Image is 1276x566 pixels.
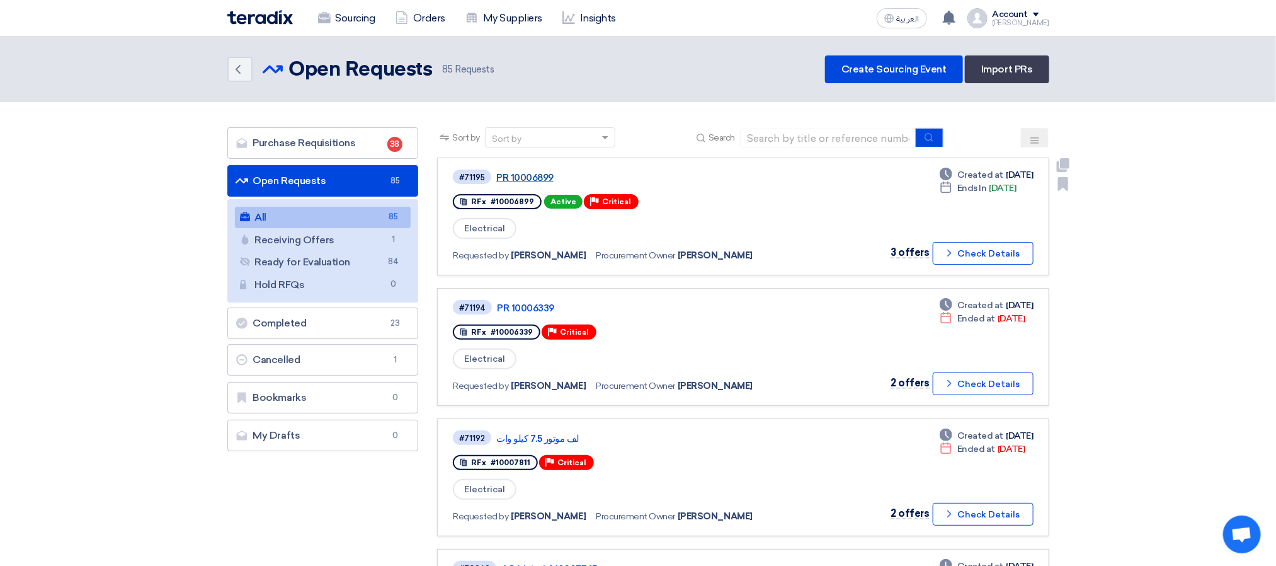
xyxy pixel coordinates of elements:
span: Ended at [957,442,995,456]
span: العربية [897,14,920,23]
span: 23 [387,317,402,330]
span: #10006339 [491,328,533,337]
a: Create Sourcing Event [825,55,963,83]
span: #10006899 [491,197,534,206]
div: Open chat [1223,516,1261,553]
span: [PERSON_NAME] [678,379,753,393]
a: Insights [552,4,626,32]
span: RFx [471,328,486,337]
span: 2 offers [891,377,929,389]
div: Sort by [492,132,521,146]
span: 0 [387,429,402,442]
span: Ends In [957,182,987,195]
span: 85 [442,64,452,75]
a: لف موتور 7.5 كيلو وات [496,433,811,444]
a: Orders [385,4,455,32]
button: Check Details [933,242,1034,265]
span: [PERSON_NAME] [678,249,753,262]
a: Purchase Requisitions38 [227,127,419,159]
span: Procurement Owner [596,379,675,393]
div: #71195 [459,173,485,182]
img: profile_test.png [967,8,988,28]
button: Check Details [933,373,1034,395]
a: Open Requests85 [227,165,419,197]
a: My Drafts0 [227,420,419,451]
a: Completed23 [227,308,419,339]
span: Search [709,131,735,144]
span: #10007811 [491,458,530,467]
a: Hold RFQs [235,274,411,296]
span: Sort by [452,131,480,144]
div: [DATE] [940,429,1033,442]
a: All [235,207,411,228]
div: [DATE] [940,299,1033,312]
a: Sourcing [308,4,385,32]
span: 38 [387,137,402,152]
div: #71192 [459,434,485,442]
span: 85 [385,211,401,224]
a: PR 10006339 [497,303,812,314]
img: Teradix logo [227,10,293,25]
span: Created at [957,168,1003,182]
div: Account [993,9,1028,20]
a: Ready for Evaluation [235,251,411,273]
div: [DATE] [940,312,1025,325]
span: [PERSON_NAME] [511,249,586,262]
span: Active [544,195,583,209]
span: Procurement Owner [596,510,675,523]
input: Search by title or reference number [740,129,916,147]
span: 0 [385,278,401,291]
span: 1 [385,233,401,246]
span: Ended at [957,312,995,325]
span: Critical [557,458,586,467]
span: 1 [387,354,402,366]
span: Electrical [453,479,516,500]
a: Cancelled1 [227,344,419,376]
a: Bookmarks0 [227,382,419,413]
a: My Suppliers [455,4,552,32]
a: PR 10006899 [496,172,811,183]
div: #71194 [459,304,486,312]
span: 2 offers [891,507,929,519]
span: [PERSON_NAME] [678,510,753,523]
span: Requested by [453,249,508,262]
div: [PERSON_NAME] [993,20,1049,26]
div: [DATE] [940,442,1025,456]
span: [PERSON_NAME] [511,510,586,523]
span: RFx [471,458,486,467]
span: Electrical [453,349,516,369]
span: 0 [387,391,402,404]
a: Receiving Offers [235,229,411,251]
span: [PERSON_NAME] [511,379,586,393]
button: Check Details [933,503,1034,526]
span: Requested by [453,379,508,393]
span: Critical [560,328,589,337]
span: 85 [387,175,402,187]
span: 84 [385,255,401,269]
div: [DATE] [940,182,1017,195]
span: RFx [471,197,486,206]
span: Critical [602,197,631,206]
div: [DATE] [940,168,1033,182]
span: Requests [442,62,494,77]
span: Created at [957,429,1003,442]
a: Import PRs [965,55,1049,83]
span: Procurement Owner [596,249,675,262]
h2: Open Requests [289,57,433,83]
button: العربية [877,8,927,28]
span: 3 offers [891,246,929,258]
span: Requested by [453,510,508,523]
span: Created at [957,299,1003,312]
span: Electrical [453,218,516,239]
